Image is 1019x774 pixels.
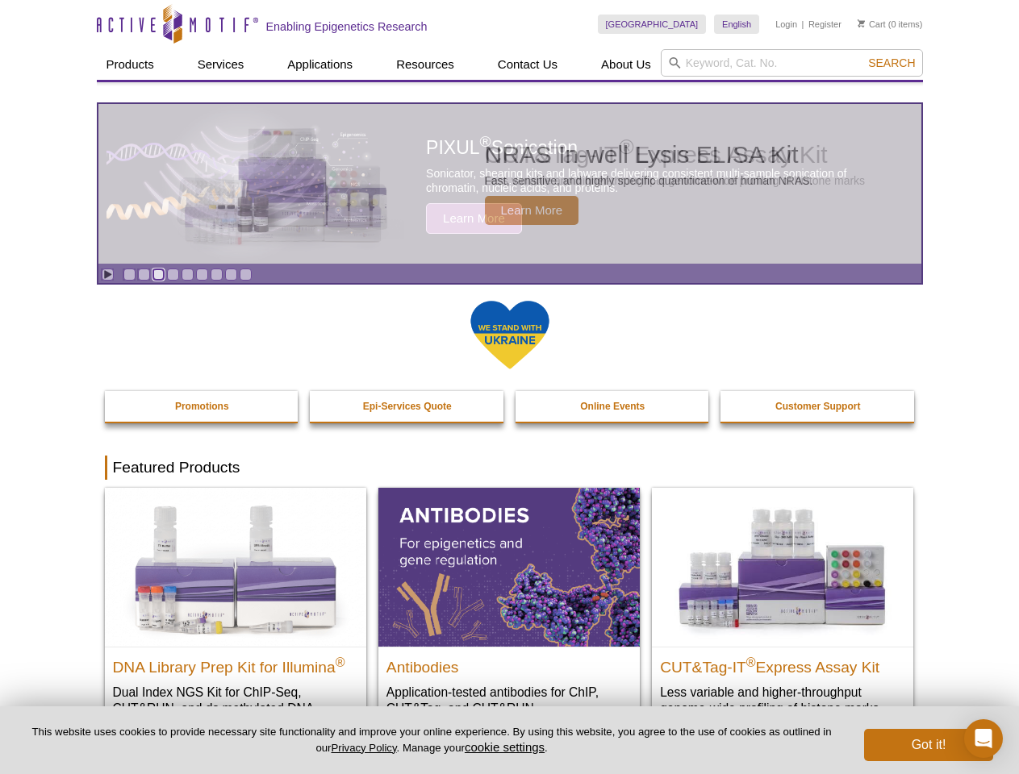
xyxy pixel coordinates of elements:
a: Login [775,19,797,30]
a: [GEOGRAPHIC_DATA] [598,15,707,34]
sup: ® [336,655,345,668]
p: Application-tested antibodies for ChIP, CUT&Tag, and CUT&RUN. [386,684,632,717]
a: About Us [591,49,661,80]
li: (0 items) [858,15,923,34]
h2: Antibodies [386,651,632,676]
sup: ® [746,655,756,668]
a: Contact Us [488,49,567,80]
a: Go to slide 9 [240,268,252,281]
a: Go to slide 7 [211,268,223,281]
a: Applications [278,49,362,80]
h2: CUT&Tag-IT Express Assay Kit [660,651,905,676]
p: This website uses cookies to provide necessary site functionality and improve your online experie... [26,725,837,755]
a: English [714,15,759,34]
a: DNA Library Prep Kit for Illumina DNA Library Prep Kit for Illumina® Dual Index NGS Kit for ChIP-... [105,488,366,748]
p: Less variable and higher-throughput genome-wide profiling of histone marks​. [660,684,905,717]
strong: Online Events [580,401,645,412]
a: Go to slide 5 [182,268,194,281]
img: DNA Library Prep Kit for Illumina [105,488,366,646]
a: Customer Support [720,391,916,422]
strong: Epi-Services Quote [363,401,452,412]
strong: Promotions [175,401,229,412]
span: Search [868,56,915,69]
h2: DNA Library Prep Kit for Illumina [113,651,358,676]
a: Go to slide 1 [123,268,136,281]
a: All Antibodies Antibodies Application-tested antibodies for ChIP, CUT&Tag, and CUT&RUN. [378,488,640,732]
a: Epi-Services Quote [310,391,505,422]
a: CUT&Tag-IT® Express Assay Kit CUT&Tag-IT®Express Assay Kit Less variable and higher-throughput ge... [652,488,913,732]
img: All Antibodies [378,488,640,646]
input: Keyword, Cat. No. [661,49,923,77]
a: Products [97,49,164,80]
button: cookie settings [465,740,545,754]
a: Go to slide 3 [152,268,165,281]
a: Online Events [516,391,711,422]
h2: Featured Products [105,456,915,480]
img: We Stand With Ukraine [470,299,550,371]
a: Go to slide 6 [196,268,208,281]
a: Go to slide 8 [225,268,237,281]
strong: Customer Support [775,401,860,412]
a: Register [808,19,842,30]
a: Services [188,49,254,80]
a: Resources [386,49,464,80]
a: Go to slide 2 [138,268,150,281]
img: CUT&Tag-IT® Express Assay Kit [652,488,913,646]
img: Your Cart [858,19,865,27]
a: Privacy Policy [331,742,396,754]
a: Go to slide 4 [167,268,179,281]
div: Open Intercom Messenger [964,719,1003,758]
button: Search [863,56,920,70]
button: Got it! [864,729,993,761]
a: Promotions [105,391,300,422]
a: Cart [858,19,886,30]
h2: Enabling Epigenetics Research [266,19,428,34]
li: | [802,15,804,34]
p: Dual Index NGS Kit for ChIP-Seq, CUT&RUN, and ds methylated DNA assays. [113,684,358,733]
a: Toggle autoplay [102,268,114,281]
